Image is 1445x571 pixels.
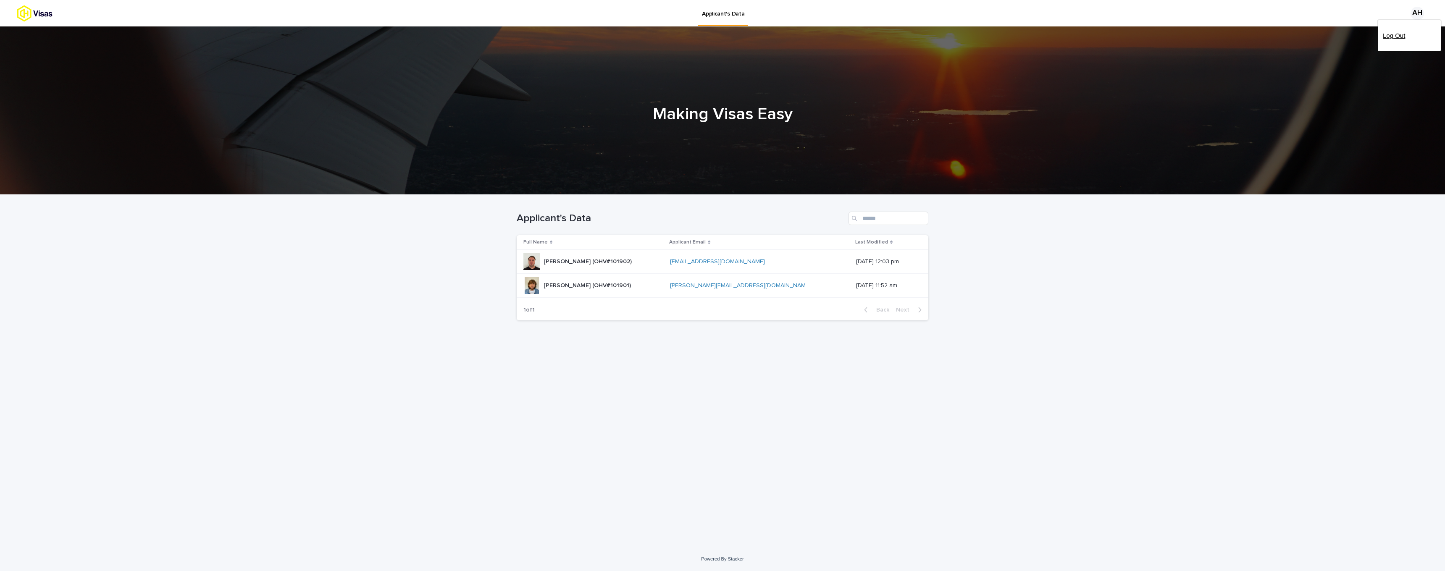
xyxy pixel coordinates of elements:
[849,212,928,225] input: Search
[670,259,765,265] a: [EMAIL_ADDRESS][DOMAIN_NAME]
[670,283,811,288] a: [PERSON_NAME][EMAIL_ADDRESS][DOMAIN_NAME]
[517,104,928,124] h1: Making Visas Easy
[523,238,548,247] p: Full Name
[517,212,845,225] h1: Applicant's Data
[856,282,915,289] p: [DATE] 11:52 am
[871,307,889,313] span: Back
[1383,29,1436,43] a: Log Out
[856,258,915,265] p: [DATE] 12:03 pm
[544,257,633,265] p: [PERSON_NAME] (OHV#101902)
[544,280,633,289] p: [PERSON_NAME] (OHV#101901)
[517,274,928,298] tr: [PERSON_NAME] (OHV#101901)[PERSON_NAME] (OHV#101901) [PERSON_NAME][EMAIL_ADDRESS][DOMAIN_NAME] [D...
[893,306,928,314] button: Next
[517,250,928,274] tr: [PERSON_NAME] (OHV#101902)[PERSON_NAME] (OHV#101902) [EMAIL_ADDRESS][DOMAIN_NAME] [DATE] 12:03 pm
[896,307,914,313] span: Next
[701,556,744,561] a: Powered By Stacker
[669,238,706,247] p: Applicant Email
[855,238,888,247] p: Last Modified
[857,306,893,314] button: Back
[517,300,541,320] p: 1 of 1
